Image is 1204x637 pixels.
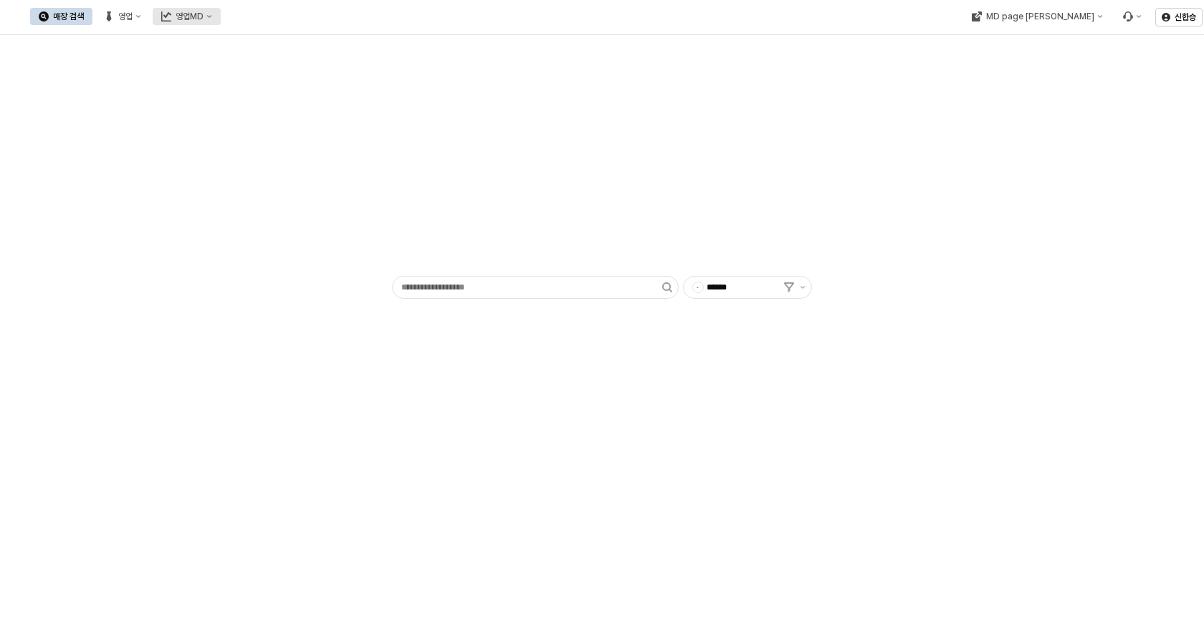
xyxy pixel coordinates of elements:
[962,8,1111,25] div: MD page 이동
[794,277,811,298] button: 제안 사항 표시
[176,11,204,21] div: 영업MD
[693,282,703,292] span: -
[153,8,221,25] button: 영업MD
[30,8,92,25] button: 매장 검색
[1175,11,1196,23] p: 신한승
[118,11,133,21] div: 영업
[1114,8,1150,25] div: Menu item 6
[985,11,1094,21] div: MD page [PERSON_NAME]
[53,11,84,21] div: 매장 검색
[962,8,1111,25] button: MD page [PERSON_NAME]
[1155,8,1203,27] button: 신한승
[95,8,150,25] button: 영업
